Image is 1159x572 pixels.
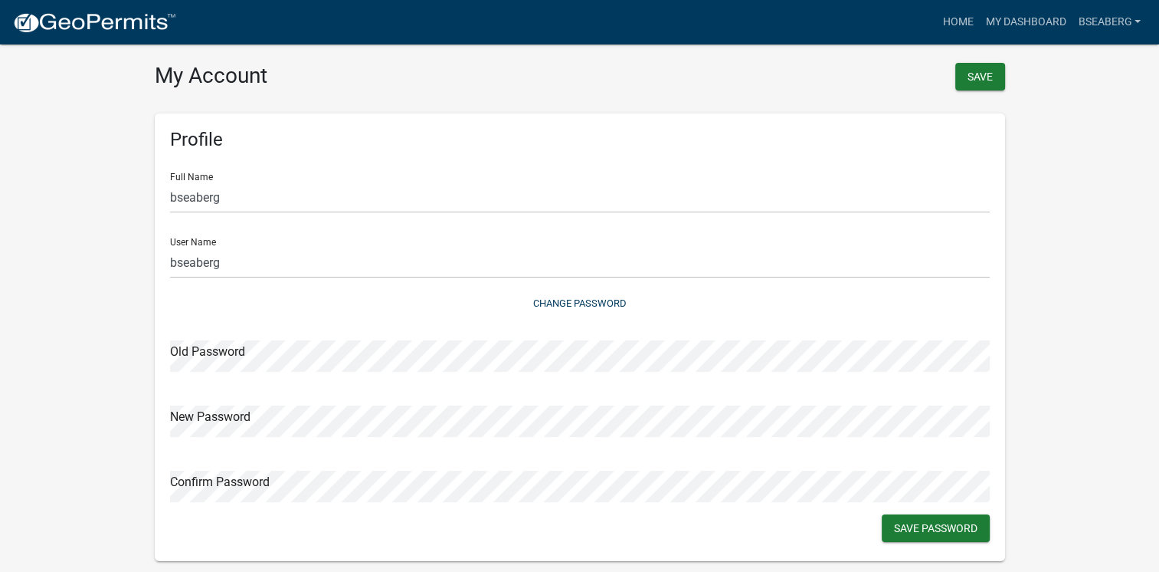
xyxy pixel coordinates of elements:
a: bseaberg [1072,8,1147,37]
button: Change Password [170,291,990,316]
h6: Profile [170,129,990,151]
button: Save Password [882,514,990,542]
button: Save [955,63,1005,90]
h3: My Account [155,63,568,89]
a: My Dashboard [979,8,1072,37]
a: Home [936,8,979,37]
